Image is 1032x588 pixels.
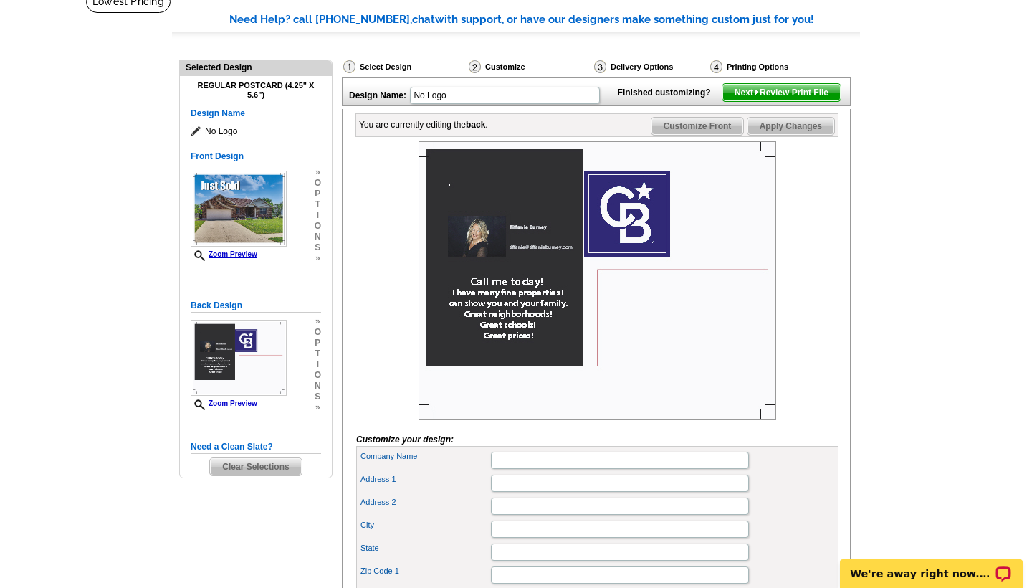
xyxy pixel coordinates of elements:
[191,399,257,407] a: Zoom Preview
[315,199,321,210] span: t
[412,13,435,26] span: chat
[191,81,321,100] h4: Regular Postcard (4.25" x 5.6")
[315,189,321,199] span: p
[343,60,355,73] img: Select Design
[229,11,860,28] div: Need Help? call [PHONE_NUMBER], with support, or have our designers make something custom just fo...
[467,60,593,77] div: Customize
[315,370,321,381] span: o
[360,542,489,554] label: State
[191,124,321,138] span: No Logo
[191,440,321,454] h5: Need a Clean Slate?
[315,232,321,242] span: n
[349,90,406,100] strong: Design Name:
[315,167,321,178] span: »
[315,210,321,221] span: i
[315,242,321,253] span: s
[753,89,760,95] img: button-next-arrow-white.png
[315,359,321,370] span: i
[722,84,841,101] span: Next Review Print File
[747,118,834,135] span: Apply Changes
[356,435,454,445] i: Customize your design:
[191,150,321,163] h5: Front Design
[315,402,321,413] span: »
[315,381,321,392] span: n
[315,316,321,327] span: »
[466,120,485,130] b: back
[360,473,489,485] label: Address 1
[191,250,257,258] a: Zoom Preview
[419,141,776,420] img: Z18882955_00001_2.jpg
[469,60,481,73] img: Customize
[210,458,301,475] span: Clear Selections
[315,253,321,264] span: »
[191,171,287,247] img: Z18882955_00001_1.jpg
[360,496,489,508] label: Address 2
[831,543,1032,588] iframe: LiveChat chat widget
[180,60,332,74] div: Selected Design
[360,450,489,463] label: Company Name
[191,320,287,396] img: Z18882955_00001_2.jpg
[360,519,489,531] label: City
[315,221,321,232] span: o
[594,60,606,73] img: Delivery Options
[342,60,467,77] div: Select Design
[191,299,321,313] h5: Back Design
[651,118,744,135] span: Customize Front
[618,87,720,98] strong: Finished customizing?
[191,107,321,120] h5: Design Name
[315,338,321,348] span: p
[709,60,836,74] div: Printing Options
[315,327,321,338] span: o
[360,565,489,577] label: Zip Code 1
[710,60,722,73] img: Printing Options & Summary
[315,392,321,402] span: s
[315,348,321,359] span: t
[593,60,709,74] div: Delivery Options
[315,178,321,189] span: o
[359,118,488,131] div: You are currently editing the .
